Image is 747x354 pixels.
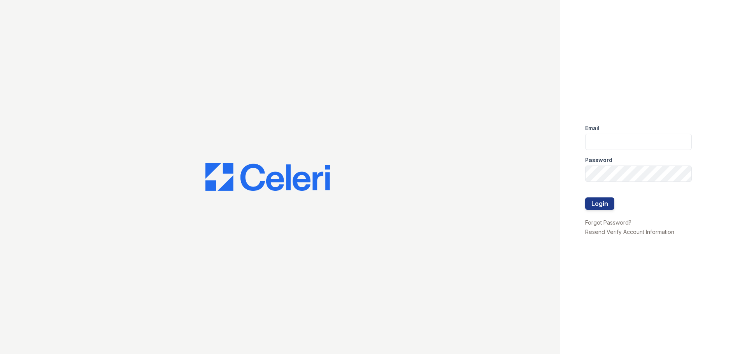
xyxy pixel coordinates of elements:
[585,124,600,132] label: Email
[205,163,330,191] img: CE_Logo_Blue-a8612792a0a2168367f1c8372b55b34899dd931a85d93a1a3d3e32e68fde9ad4.png
[585,197,614,210] button: Login
[585,219,631,226] a: Forgot Password?
[585,228,674,235] a: Resend Verify Account Information
[585,156,612,164] label: Password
